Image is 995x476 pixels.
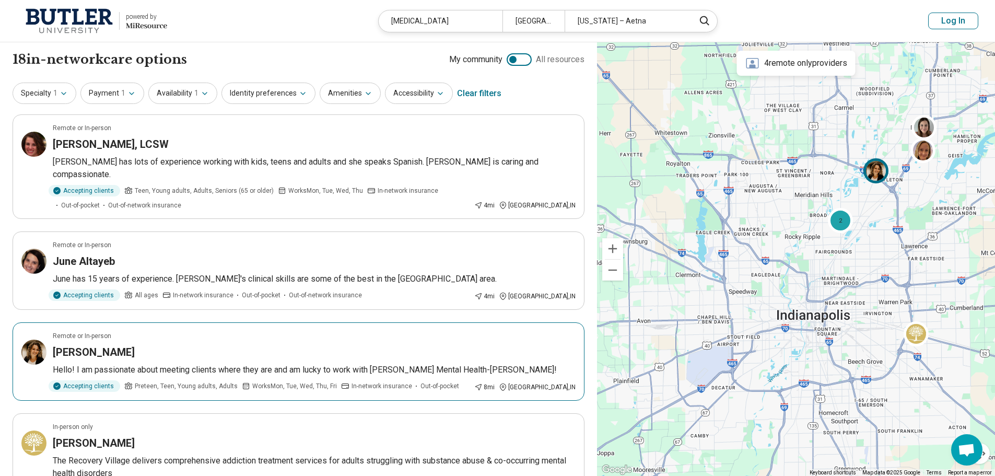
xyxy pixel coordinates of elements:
[53,331,111,341] p: Remote or In-person
[173,291,233,300] span: In-network insurance
[53,88,57,99] span: 1
[499,382,576,392] div: [GEOGRAPHIC_DATA] , IN
[474,201,495,210] div: 4 mi
[13,51,187,68] h1: 18 in-network care options
[499,201,576,210] div: [GEOGRAPHIC_DATA] , IN
[502,10,565,32] div: [GEOGRAPHIC_DATA], IN 46208
[135,291,158,300] span: All ages
[536,53,584,66] span: All resources
[49,185,120,196] div: Accepting clients
[49,289,120,301] div: Accepting clients
[951,434,982,466] div: Open chat
[17,8,167,33] a: Butler Universitypowered by
[53,436,135,450] h3: [PERSON_NAME]
[602,238,623,259] button: Zoom in
[420,381,459,391] span: Out-of-pocket
[26,8,113,33] img: Butler University
[108,201,181,210] span: Out-of-network insurance
[565,10,688,32] div: [US_STATE] – Aetna
[126,12,167,21] div: powered by
[474,292,495,301] div: 4 mi
[49,380,120,392] div: Accepting clients
[449,53,502,66] span: My community
[385,83,453,104] button: Accessibility
[53,156,576,181] p: [PERSON_NAME] has lots of experience working with kids, teens and adults and she speaks Spanish. ...
[320,83,381,104] button: Amenities
[948,470,992,475] a: Report a map error
[53,345,135,359] h3: [PERSON_NAME]
[135,381,238,391] span: Preteen, Teen, Young adults, Adults
[252,381,337,391] span: Works Mon, Tue, Wed, Thu, Fri
[828,207,853,233] div: 2
[13,83,76,104] button: Specialty1
[474,382,495,392] div: 8 mi
[53,123,111,133] p: Remote or In-person
[53,240,111,250] p: Remote or In-person
[61,201,100,210] span: Out-of-pocket
[379,10,502,32] div: [MEDICAL_DATA]
[457,81,501,106] div: Clear filters
[80,83,144,104] button: Payment1
[928,13,978,29] button: Log In
[499,292,576,301] div: [GEOGRAPHIC_DATA] , IN
[53,137,169,152] h3: [PERSON_NAME], LCSW
[352,381,412,391] span: In-network insurance
[737,51,856,76] div: 4 remote only providers
[221,83,315,104] button: Identity preferences
[53,422,93,432] p: In-person only
[927,470,942,475] a: Terms (opens in new tab)
[288,186,363,195] span: Works Mon, Tue, Wed, Thu
[862,470,920,475] span: Map data ©2025 Google
[53,273,576,285] p: June has 15 years of experience. [PERSON_NAME]'s clinical skills are some of the best in the [GEO...
[53,254,115,269] h3: June Altayeb
[135,186,274,195] span: Teen, Young adults, Adults, Seniors (65 or older)
[53,364,576,376] p: Hello! I am passionate about meeting clients where they are and am lucky to work with [PERSON_NAM...
[378,186,438,195] span: In-network insurance
[242,291,280,300] span: Out-of-pocket
[194,88,198,99] span: 1
[289,291,362,300] span: Out-of-network insurance
[121,88,125,99] span: 1
[602,260,623,281] button: Zoom out
[148,83,217,104] button: Availability1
